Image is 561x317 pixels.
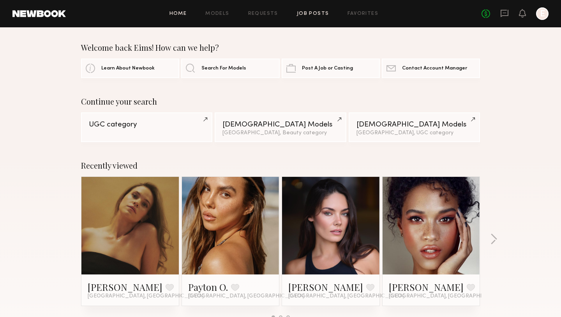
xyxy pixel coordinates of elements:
span: Search For Models [201,66,246,71]
div: [DEMOGRAPHIC_DATA] Models [222,121,338,128]
div: Continue your search [81,97,480,106]
a: UGC category [81,112,212,142]
a: Favorites [348,11,378,16]
a: Job Posts [297,11,329,16]
a: [PERSON_NAME] [389,281,464,293]
span: [GEOGRAPHIC_DATA], [GEOGRAPHIC_DATA] [188,293,304,299]
div: [GEOGRAPHIC_DATA], Beauty category [222,130,338,136]
a: [PERSON_NAME] [88,281,162,293]
a: Search For Models [181,59,279,78]
a: Models [205,11,229,16]
a: Contact Account Manager [382,59,480,78]
span: [GEOGRAPHIC_DATA], [GEOGRAPHIC_DATA] [88,293,204,299]
span: [GEOGRAPHIC_DATA], [GEOGRAPHIC_DATA] [389,293,505,299]
span: Post A Job or Casting [302,66,353,71]
a: Home [169,11,187,16]
div: Recently viewed [81,161,480,170]
div: [GEOGRAPHIC_DATA], UGC category [356,130,472,136]
a: [PERSON_NAME] [288,281,363,293]
div: [DEMOGRAPHIC_DATA] Models [356,121,472,128]
span: Contact Account Manager [402,66,467,71]
a: [DEMOGRAPHIC_DATA] Models[GEOGRAPHIC_DATA], Beauty category [215,112,346,142]
div: Welcome back Eims! How can we help? [81,43,480,52]
a: Requests [248,11,278,16]
a: Learn About Newbook [81,59,179,78]
span: [GEOGRAPHIC_DATA], [GEOGRAPHIC_DATA] [288,293,404,299]
a: E [536,7,549,20]
a: Payton O. [188,281,228,293]
a: Post A Job or Casting [282,59,380,78]
a: [DEMOGRAPHIC_DATA] Models[GEOGRAPHIC_DATA], UGC category [349,112,480,142]
span: Learn About Newbook [101,66,155,71]
div: UGC category [89,121,205,128]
